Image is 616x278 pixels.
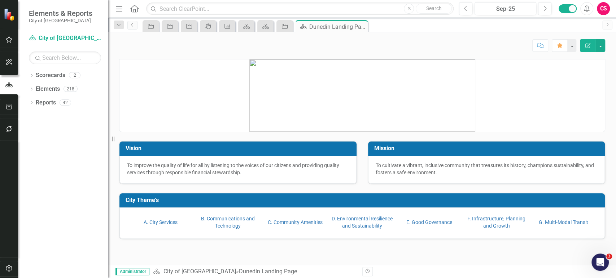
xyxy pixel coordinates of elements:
div: Dunedin Landing Page [239,268,297,275]
a: Reports [36,99,56,107]
h3: City Theme's [126,197,601,203]
a: Scorecards [36,71,65,80]
input: Search Below... [29,51,101,64]
div: Sep-25 [477,5,534,13]
h3: Vision [126,145,353,152]
h3: Mission [374,145,602,152]
div: 2 [69,72,80,79]
div: » [153,268,357,276]
span: Search [426,5,442,11]
a: E. Good Governance [406,219,452,225]
span: Administrator [115,268,149,275]
a: A. City Services [144,219,178,225]
small: City of [GEOGRAPHIC_DATA] [29,18,92,23]
a: G. Multi-Modal Transit [539,219,588,225]
span: Elements & Reports [29,9,92,18]
p: To cultivate a vibrant, inclusive community that treasures its history, champions sustainability,... [376,162,598,176]
a: F. Infrastructure, Planning and Growth [467,216,525,229]
div: 42 [60,99,71,106]
button: CS [597,2,610,15]
a: City of [GEOGRAPHIC_DATA] [29,34,101,42]
a: D. Environmental Resilience and Sustainability [332,216,393,229]
span: 3 [606,254,612,259]
a: City of [GEOGRAPHIC_DATA] [163,268,236,275]
input: Search ClearPoint... [146,3,454,15]
div: Dunedin Landing Page [309,22,366,31]
a: Elements [36,85,60,93]
p: To improve the quality of life for all by listening to the voices of our citizens and providing q... [127,162,349,176]
a: B. Communications and Technology [201,216,255,229]
button: Sep-25 [475,2,536,15]
img: ClearPoint Strategy [4,8,16,21]
a: C. Community Amenities [267,219,322,225]
iframe: Intercom live chat [591,254,609,271]
button: Search [416,4,452,14]
div: 218 [64,86,78,92]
